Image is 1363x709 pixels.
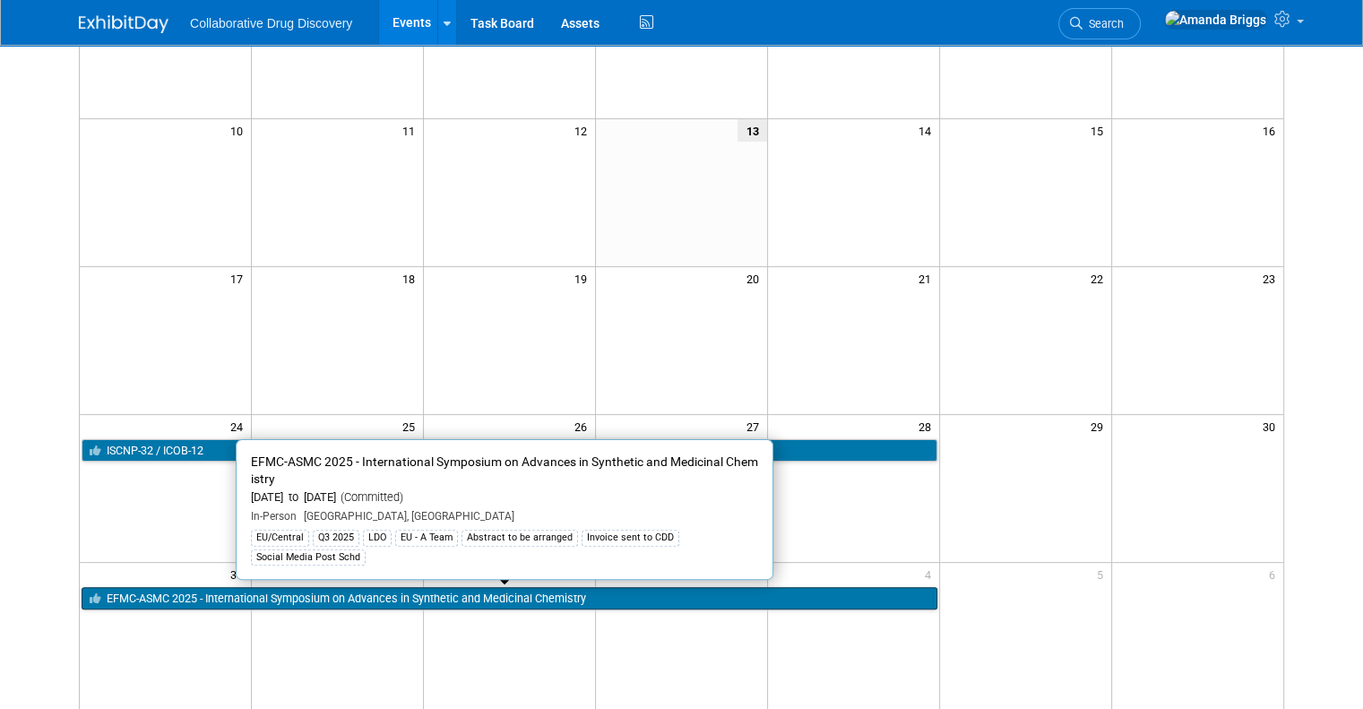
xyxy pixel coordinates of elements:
span: 16 [1261,119,1283,142]
span: 14 [917,119,939,142]
span: 15 [1089,119,1111,142]
span: 13 [738,119,767,142]
div: Social Media Post Schd [251,549,366,566]
a: Search [1058,8,1141,39]
span: 23 [1261,267,1283,290]
span: 11 [401,119,423,142]
span: EFMC-ASMC 2025 - International Symposium on Advances in Synthetic and Medicinal Chemistry [251,454,758,486]
img: Amanda Briggs [1164,10,1267,30]
div: EU - A Team [395,530,458,546]
span: 10 [229,119,251,142]
div: Invoice sent to CDD [582,530,679,546]
span: 6 [1267,563,1283,585]
span: 29 [1089,415,1111,437]
span: 30 [1261,415,1283,437]
span: 21 [917,267,939,290]
span: 18 [401,267,423,290]
span: 26 [573,415,595,437]
span: Collaborative Drug Discovery [190,16,352,30]
div: EU/Central [251,530,309,546]
span: 28 [917,415,939,437]
div: Q3 2025 [313,530,359,546]
span: Search [1083,17,1124,30]
span: 4 [923,563,939,585]
span: 25 [401,415,423,437]
span: 27 [745,415,767,437]
span: 22 [1089,267,1111,290]
img: ExhibitDay [79,15,168,33]
span: 17 [229,267,251,290]
span: 19 [573,267,595,290]
div: [DATE] to [DATE] [251,490,758,506]
span: 5 [1095,563,1111,585]
a: EFMC-ASMC 2025 - International Symposium on Advances in Synthetic and Medicinal Chemistry [82,587,937,610]
span: [GEOGRAPHIC_DATA], [GEOGRAPHIC_DATA] [297,510,514,523]
span: In-Person [251,510,297,523]
span: 24 [229,415,251,437]
a: ISCNP-32 / ICOB-12 [82,439,937,463]
span: (Committed) [336,490,403,504]
span: 20 [745,267,767,290]
div: LDO [363,530,392,546]
div: Abstract to be arranged [462,530,578,546]
span: 12 [573,119,595,142]
span: 31 [229,563,251,585]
